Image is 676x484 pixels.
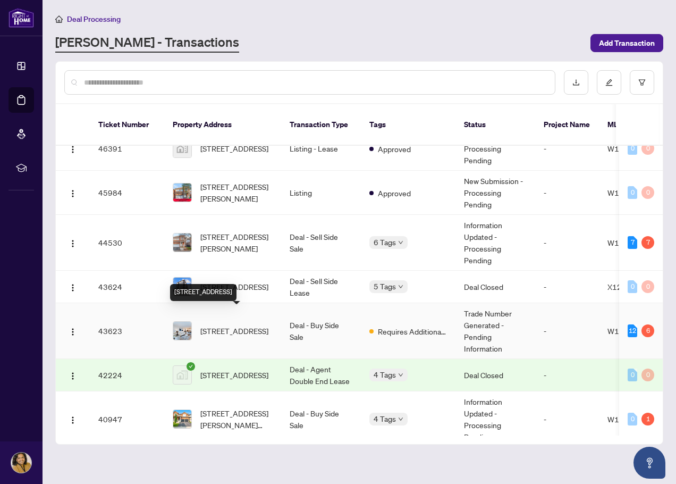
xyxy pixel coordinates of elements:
[597,70,621,95] button: edit
[69,328,77,336] img: Logo
[281,104,361,146] th: Transaction Type
[564,70,588,95] button: download
[641,280,654,293] div: 0
[173,278,191,296] img: thumbnail-img
[535,215,599,271] td: -
[361,104,455,146] th: Tags
[173,410,191,428] img: thumbnail-img
[90,171,164,215] td: 45984
[55,15,63,23] span: home
[535,271,599,303] td: -
[67,14,121,24] span: Deal Processing
[64,411,81,428] button: Logo
[374,280,396,293] span: 5 Tags
[69,189,77,198] img: Logo
[535,303,599,359] td: -
[628,369,637,381] div: 0
[64,322,81,339] button: Logo
[90,359,164,391] td: 42224
[378,143,411,155] span: Approved
[90,104,164,146] th: Ticket Number
[607,188,653,197] span: W12308251
[455,215,535,271] td: Information Updated - Processing Pending
[200,143,268,154] span: [STREET_ADDRESS]
[607,414,653,424] span: W12195020
[281,271,361,303] td: Deal - Sell Side Lease
[455,391,535,447] td: Information Updated - Processing Pending
[398,416,403,422] span: down
[535,171,599,215] td: -
[64,278,81,295] button: Logo
[55,34,239,53] a: [PERSON_NAME] - Transactions
[200,369,268,381] span: [STREET_ADDRESS]
[69,283,77,292] img: Logo
[605,79,613,86] span: edit
[9,8,34,28] img: logo
[628,324,637,337] div: 12
[90,127,164,171] td: 46391
[398,240,403,245] span: down
[90,215,164,271] td: 44530
[607,326,653,336] span: W12118467
[173,139,191,157] img: thumbnail-img
[641,324,654,337] div: 6
[599,104,663,146] th: MLS #
[11,453,31,473] img: Profile Icon
[641,236,654,249] div: 7
[64,140,81,157] button: Logo
[628,142,637,155] div: 0
[535,104,599,146] th: Project Name
[173,233,191,252] img: thumbnail-img
[633,447,665,479] button: Open asap
[378,187,411,199] span: Approved
[170,284,236,301] div: [STREET_ADDRESS]
[200,325,268,337] span: [STREET_ADDRESS]
[187,362,195,371] span: check-circle
[64,366,81,383] button: Logo
[64,234,81,251] button: Logo
[200,281,268,293] span: [STREET_ADDRESS]
[607,282,650,291] span: X12205604
[630,70,654,95] button: filter
[200,231,273,254] span: [STREET_ADDRESS][PERSON_NAME]
[572,79,580,86] span: download
[535,127,599,171] td: -
[69,239,77,248] img: Logo
[90,303,164,359] td: 43623
[638,79,646,86] span: filter
[628,280,637,293] div: 0
[535,359,599,391] td: -
[173,366,191,384] img: thumbnail-img
[641,413,654,425] div: 1
[455,104,535,146] th: Status
[281,359,361,391] td: Deal - Agent Double End Lease
[398,372,403,378] span: down
[90,391,164,447] td: 40947
[628,413,637,425] div: 0
[90,271,164,303] td: 43624
[374,236,396,248] span: 6 Tags
[599,35,655,52] span: Add Transaction
[641,142,654,155] div: 0
[455,171,535,215] td: New Submission - Processing Pending
[374,369,396,381] span: 4 Tags
[173,183,191,202] img: thumbnail-img
[607,238,653,247] span: W12211610
[69,145,77,154] img: Logo
[281,303,361,359] td: Deal - Buy Side Sale
[455,127,535,171] td: New Submission - Processing Pending
[173,322,191,340] img: thumbnail-img
[641,186,654,199] div: 0
[200,181,273,204] span: [STREET_ADDRESS][PERSON_NAME]
[455,303,535,359] td: Trade Number Generated - Pending Information
[590,34,663,52] button: Add Transaction
[535,391,599,447] td: -
[398,284,403,289] span: down
[281,127,361,171] td: Listing - Lease
[374,413,396,425] span: 4 Tags
[200,407,273,431] span: [STREET_ADDRESS][PERSON_NAME][PERSON_NAME]
[281,171,361,215] td: Listing
[164,104,281,146] th: Property Address
[69,372,77,380] img: Logo
[607,144,653,153] span: W12314267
